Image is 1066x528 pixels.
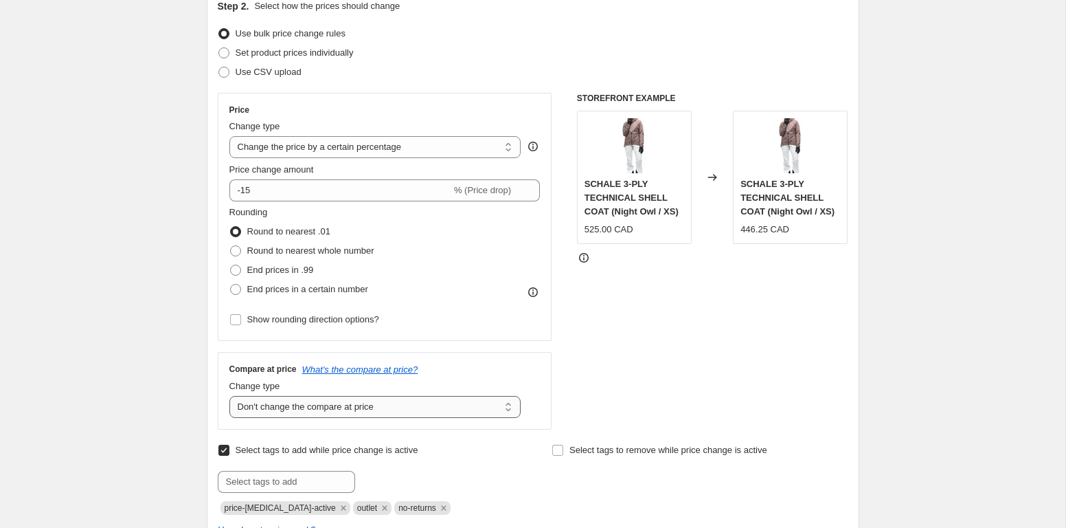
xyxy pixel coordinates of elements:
[357,503,377,513] span: outlet
[229,207,268,217] span: Rounding
[740,223,789,236] div: 446.25 CAD
[337,502,350,514] button: Remove price-change-job-active
[229,104,249,115] h3: Price
[229,179,451,201] input: -15
[229,121,280,131] span: Change type
[247,314,379,324] span: Show rounding direction options?
[247,226,330,236] span: Round to nearest .01
[236,47,354,58] span: Set product prices individually
[577,93,848,104] h6: STOREFRONT EXAMPLE
[236,445,418,455] span: Select tags to add while price change is active
[236,28,345,38] span: Use bulk price change rules
[247,265,314,275] span: End prices in .99
[438,502,450,514] button: Remove no-returns
[569,445,767,455] span: Select tags to remove while price change is active
[606,118,661,173] img: SCHALE-TUSCAN-2188_80x.jpg
[740,179,835,217] span: SCHALE 3-PLY TECHNICAL SHELL COAT (Night Owl / XS)
[218,471,355,493] input: Select tags to add
[585,179,679,217] span: SCHALE 3-PLY TECHNICAL SHELL COAT (Night Owl / XS)
[398,503,436,513] span: no-returns
[526,140,540,153] div: help
[225,503,336,513] span: price-change-job-active
[302,364,418,375] button: What's the compare at price?
[229,364,297,375] h3: Compare at price
[229,164,314,175] span: Price change amount
[763,118,818,173] img: SCHALE-TUSCAN-2188_80x.jpg
[247,245,374,256] span: Round to nearest whole number
[247,284,368,294] span: End prices in a certain number
[229,381,280,391] span: Change type
[585,223,633,236] div: 525.00 CAD
[454,185,511,195] span: % (Price drop)
[378,502,391,514] button: Remove outlet
[236,67,302,77] span: Use CSV upload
